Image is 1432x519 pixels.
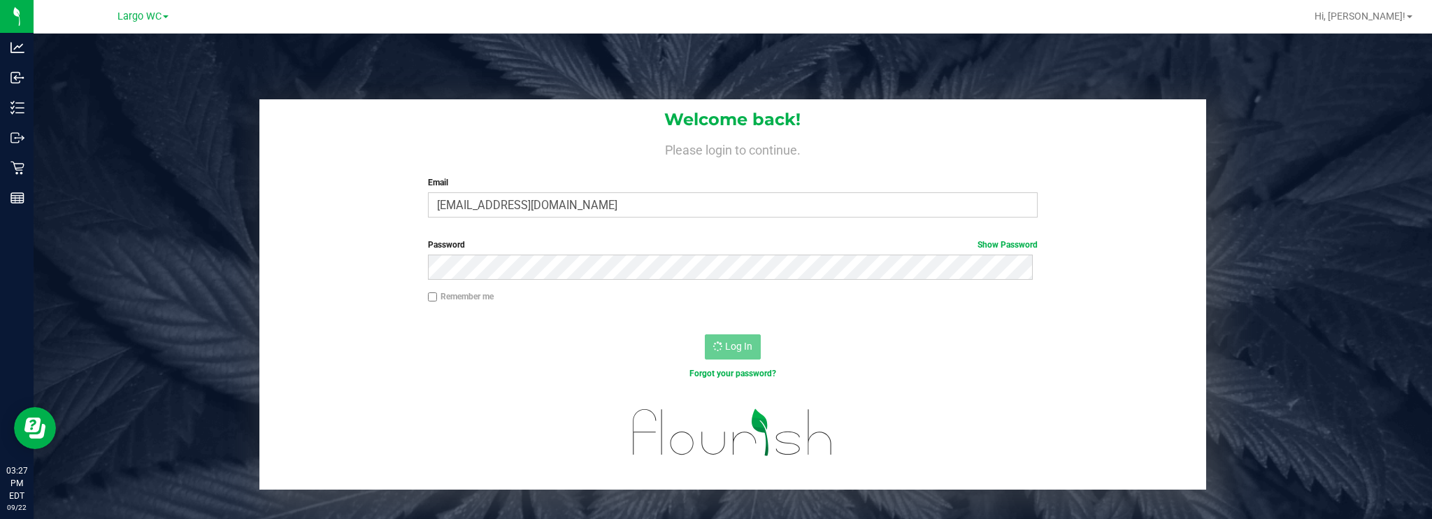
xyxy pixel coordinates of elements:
[428,290,494,303] label: Remember me
[10,71,24,85] inline-svg: Inbound
[428,176,1038,189] label: Email
[6,464,27,502] p: 03:27 PM EDT
[1315,10,1405,22] span: Hi, [PERSON_NAME]!
[725,341,752,352] span: Log In
[10,41,24,55] inline-svg: Analytics
[428,240,465,250] span: Password
[6,502,27,513] p: 09/22
[615,394,851,471] img: flourish_logo.svg
[10,191,24,205] inline-svg: Reports
[428,292,438,302] input: Remember me
[705,334,761,360] button: Log In
[259,140,1205,157] h4: Please login to continue.
[10,101,24,115] inline-svg: Inventory
[14,407,56,449] iframe: Resource center
[689,369,776,378] a: Forgot your password?
[259,111,1205,129] h1: Welcome back!
[10,131,24,145] inline-svg: Outbound
[117,10,162,22] span: Largo WC
[978,240,1038,250] a: Show Password
[10,161,24,175] inline-svg: Retail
